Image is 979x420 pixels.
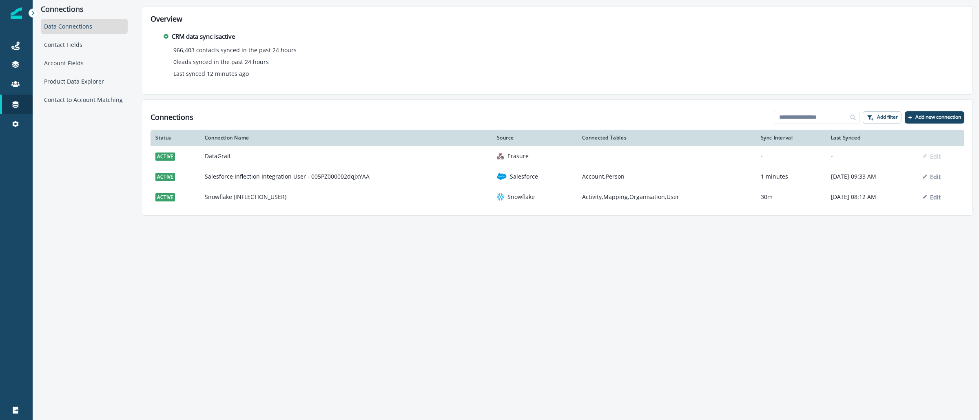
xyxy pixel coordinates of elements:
[923,173,941,181] button: Edit
[173,57,269,66] p: 0 leads synced in the past 24 hours
[41,55,128,71] div: Account Fields
[151,15,964,24] h2: Overview
[155,135,195,141] div: Status
[923,193,941,201] button: Edit
[577,166,756,187] td: Account,Person
[915,114,961,120] p: Add new connection
[41,74,128,89] div: Product Data Explorer
[200,187,492,207] td: Snowflake (INFLECTION_USER)
[510,172,538,181] p: Salesforce
[200,146,492,166] td: DataGrail
[877,114,898,120] p: Add filter
[497,153,504,160] img: erasure
[205,135,487,141] div: Connection Name
[41,92,128,107] div: Contact to Account Matching
[173,69,249,78] p: Last synced 12 minutes ago
[863,111,901,124] button: Add filter
[831,172,913,181] p: [DATE] 09:33 AM
[151,146,964,166] a: activeDataGrailerasureErasure--Edit
[200,166,492,187] td: Salesforce Inflection Integration User - 005PZ000002dqjxYAA
[905,111,964,124] button: Add new connection
[507,152,529,160] p: Erasure
[831,152,913,160] p: -
[497,135,572,141] div: Source
[761,135,821,141] div: Sync Interval
[497,193,504,201] img: snowflake
[41,19,128,34] div: Data Connections
[507,193,535,201] p: Snowflake
[41,5,128,14] p: Connections
[172,32,235,41] p: CRM data sync is active
[41,37,128,52] div: Contact Fields
[11,7,22,19] img: Inflection
[155,173,175,181] span: active
[155,193,175,201] span: active
[756,166,826,187] td: 1 minutes
[582,135,751,141] div: Connected Tables
[930,193,941,201] p: Edit
[155,153,175,161] span: active
[756,187,826,207] td: 30m
[151,113,193,122] h1: Connections
[151,187,964,207] a: activeSnowflake (INFLECTION_USER)snowflakeSnowflakeActivity,Mapping,Organisation,User30m[DATE] 08...
[577,187,756,207] td: Activity,Mapping,Organisation,User
[497,172,507,181] img: salesforce
[151,166,964,187] a: activeSalesforce Inflection Integration User - 005PZ000002dqjxYAAsalesforceSalesforceAccount,Pers...
[831,135,913,141] div: Last Synced
[831,193,913,201] p: [DATE] 08:12 AM
[930,153,941,160] p: Edit
[923,153,941,160] button: Edit
[756,146,826,166] td: -
[173,46,297,54] p: 966,403 contacts synced in the past 24 hours
[930,173,941,181] p: Edit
